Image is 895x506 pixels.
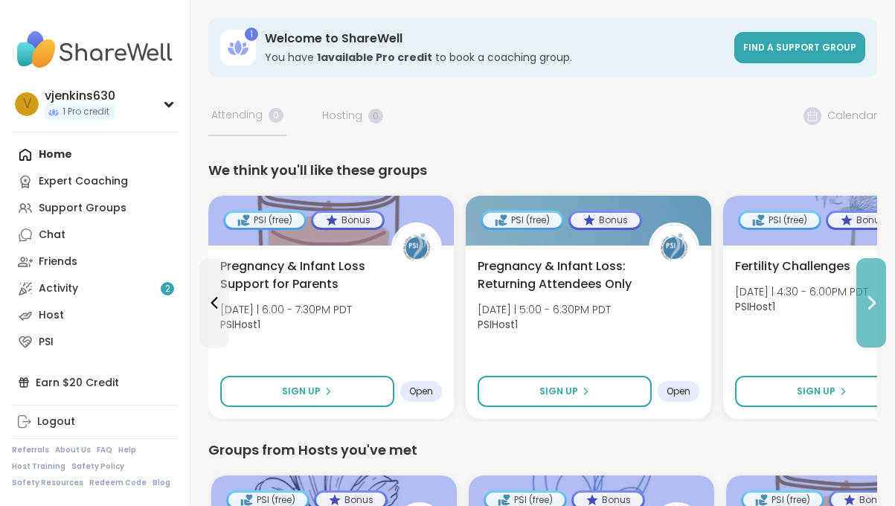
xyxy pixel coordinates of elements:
span: Sign Up [282,385,321,398]
span: [DATE] | 4:30 - 6:00PM PDT [735,284,868,299]
div: PSI (free) [225,213,304,228]
b: PSIHost1 [735,299,775,314]
a: Host [12,302,178,329]
span: 1 Pro credit [62,106,109,118]
a: Help [118,445,136,455]
a: Expert Coaching [12,168,178,195]
div: Activity [39,281,78,296]
div: PSI (free) [483,213,562,228]
div: Logout [37,414,75,429]
span: Pregnancy & Infant Loss Support for Parents [220,257,375,293]
b: PSIHost1 [478,317,518,332]
div: Host [39,308,64,323]
div: Bonus [313,213,382,228]
span: Fertility Challenges [735,257,850,275]
a: Safety Resources [12,478,83,488]
b: PSIHost1 [220,317,260,332]
span: [DATE] | 5:00 - 6:30PM PDT [478,302,611,317]
div: Bonus [571,213,640,228]
img: PSIHost1 [651,225,697,271]
div: We think you'll like these groups [208,160,877,181]
a: Logout [12,409,178,435]
b: 1 available Pro credit [317,50,432,65]
span: v [23,95,31,114]
div: PSI [39,335,54,350]
div: Earn $20 Credit [12,369,178,396]
button: Sign Up [220,376,394,407]
span: Sign Up [539,385,578,398]
div: Chat [39,228,65,243]
a: Support Groups [12,195,178,222]
a: PSI [12,329,178,356]
button: Sign Up [478,376,652,407]
span: 2 [165,283,170,295]
div: 1 [245,28,258,41]
a: Referrals [12,445,49,455]
div: vjenkins630 [45,88,115,104]
h3: You have to book a coaching group. [265,50,725,65]
h3: Welcome to ShareWell [265,31,725,47]
img: ShareWell Nav Logo [12,24,178,76]
a: Chat [12,222,178,249]
a: About Us [55,445,91,455]
div: PSI (free) [740,213,819,228]
img: PSIHost1 [394,225,440,271]
div: Expert Coaching [39,174,128,189]
span: Open [667,385,690,397]
div: Groups from Hosts you've met [208,440,877,461]
a: Host Training [12,461,65,472]
a: Friends [12,249,178,275]
a: Redeem Code [89,478,147,488]
div: Support Groups [39,201,126,216]
span: Find a support group [743,41,856,54]
span: Open [409,385,433,397]
a: Blog [153,478,170,488]
a: Activity2 [12,275,178,302]
div: Friends [39,254,77,269]
span: [DATE] | 6:00 - 7:30PM PDT [220,302,352,317]
a: FAQ [97,445,112,455]
a: Safety Policy [71,461,124,472]
span: Sign Up [797,385,835,398]
span: Pregnancy & Infant Loss: Returning Attendees Only [478,257,632,293]
a: Find a support group [734,32,865,63]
